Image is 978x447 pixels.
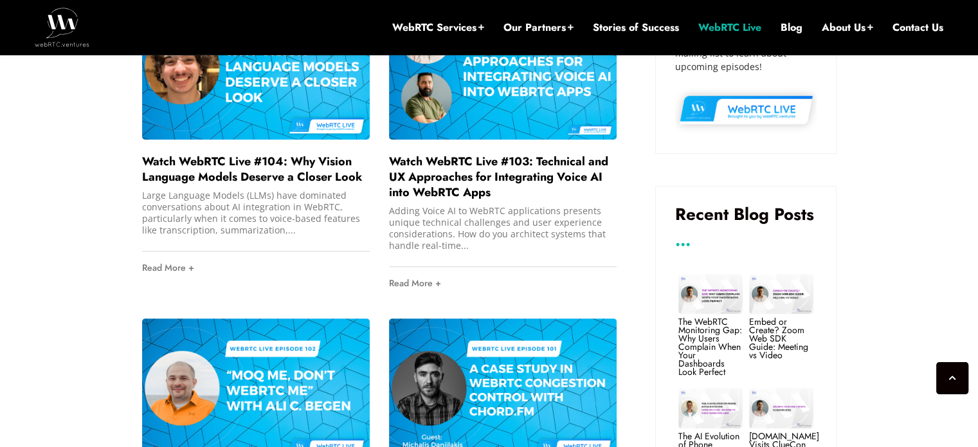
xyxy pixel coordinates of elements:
[389,153,608,201] a: Watch WebRTC Live #103: Technical and UX Approaches for Integrating Voice AI into WebRTC Apps
[678,274,743,315] img: image
[389,267,617,299] a: Read More +
[675,235,817,245] h3: ...
[392,21,484,35] a: WebRTC Services
[749,274,813,315] img: image
[389,205,617,251] div: Adding Voice AI to WebRTC applications presents unique technical challenges and user experience c...
[781,21,802,35] a: Blog
[142,153,362,185] a: Watch WebRTC Live #104: Why Vision Language Models Deserve a Closer Look
[678,315,742,378] a: The WebRTC Monitoring Gap: Why Users Complain When Your Dashboards Look Perfect
[675,206,817,223] h3: Recent Blog Posts
[142,190,370,236] div: Large Language Models (LLMs) have dominated conversations about AI integration in WebRTC, particu...
[892,21,943,35] a: Contact Us
[749,315,808,361] a: Embed or Create? Zoom Web SDK Guide: Meeting vs Video
[142,251,370,284] a: Read More +
[503,21,574,35] a: Our Partners
[822,21,873,35] a: About Us
[698,21,761,35] a: WebRTC Live
[749,388,813,428] img: image
[678,388,743,428] img: image
[35,8,89,46] img: WebRTC.ventures
[593,21,679,35] a: Stories of Success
